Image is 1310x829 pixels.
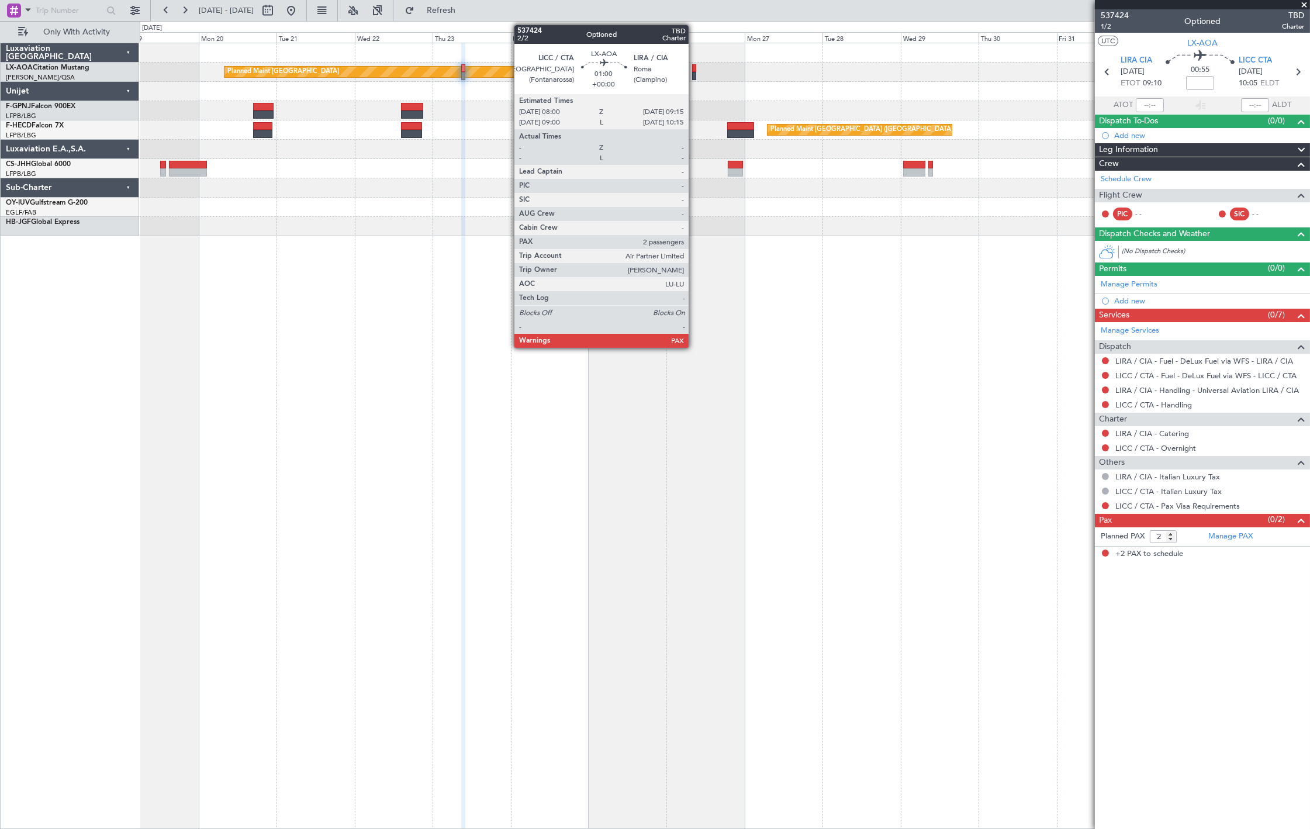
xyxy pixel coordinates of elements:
span: TBD [1282,9,1304,22]
span: LX-AOA [1187,37,1218,49]
span: [DATE] - [DATE] [199,5,254,16]
span: ATOT [1114,99,1133,111]
a: LICC / CTA - Fuel - DeLux Fuel via WFS - LICC / CTA [1115,371,1297,381]
a: OY-IUVGulfstream G-200 [6,199,88,206]
span: 00:55 [1191,64,1209,76]
div: Thu 23 [433,32,510,43]
span: Pax [1099,514,1112,527]
span: 10:05 [1239,78,1257,89]
button: UTC [1098,36,1118,46]
a: LIRA / CIA - Catering [1115,429,1189,438]
div: Sun 26 [666,32,744,43]
span: CS-JHH [6,161,31,168]
a: LICC / CTA - Italian Luxury Tax [1115,486,1222,496]
span: +2 PAX to schedule [1115,548,1183,560]
div: Planned Maint [GEOGRAPHIC_DATA] ([GEOGRAPHIC_DATA]) [770,121,955,139]
span: Dispatch Checks and Weather [1099,227,1210,241]
span: HB-JGF [6,219,31,226]
button: Refresh [399,1,469,20]
span: LICC CTA [1239,55,1272,67]
a: F-GPNJFalcon 900EX [6,103,75,110]
span: Only With Activity [30,28,123,36]
label: Planned PAX [1101,531,1145,543]
a: [PERSON_NAME]/QSA [6,73,75,82]
span: F-HECD [6,122,32,129]
span: (0/0) [1268,115,1285,127]
span: 09:10 [1143,78,1162,89]
span: OY-IUV [6,199,30,206]
div: Thu 30 [979,32,1056,43]
span: Crew [1099,157,1119,171]
a: LFPB/LBG [6,170,36,178]
span: F-GPNJ [6,103,31,110]
a: LICC / CTA - Pax Visa Requirements [1115,501,1240,511]
a: LICC / CTA - Handling [1115,400,1192,410]
a: Schedule Crew [1101,174,1152,185]
span: Others [1099,456,1125,469]
span: Charter [1282,22,1304,32]
div: - - [1252,209,1278,219]
a: LX-AOACitation Mustang [6,64,89,71]
span: Flight Crew [1099,189,1142,202]
div: Add new [1114,130,1304,140]
div: Mon 27 [745,32,822,43]
div: PIC [1113,208,1132,220]
span: Services [1099,309,1129,322]
span: 537424 [1101,9,1129,22]
a: LICC / CTA - Overnight [1115,443,1196,453]
span: 1/2 [1101,22,1129,32]
span: [DATE] [1239,66,1263,78]
span: LX-AOA [6,64,33,71]
span: (0/0) [1268,262,1285,274]
div: Add new [1114,296,1304,306]
div: [DATE] [142,23,162,33]
div: Wed 29 [901,32,979,43]
a: LIRA / CIA - Italian Luxury Tax [1115,472,1220,482]
a: Manage PAX [1208,531,1253,543]
span: Leg Information [1099,143,1158,157]
a: Manage Services [1101,325,1159,337]
span: (0/2) [1268,513,1285,526]
a: EGLF/FAB [6,208,36,217]
span: (0/7) [1268,309,1285,321]
div: Tue 28 [822,32,900,43]
a: F-HECDFalcon 7X [6,122,64,129]
span: Dispatch To-Dos [1099,115,1158,128]
div: Fri 24 [511,32,589,43]
a: CS-JHHGlobal 6000 [6,161,71,168]
div: Mon 20 [199,32,276,43]
a: LIRA / CIA - Handling - Universal Aviation LIRA / CIA [1115,385,1299,395]
div: Sun 19 [120,32,198,43]
span: Charter [1099,413,1127,426]
span: Permits [1099,262,1126,276]
input: Trip Number [36,2,103,19]
div: Tue 21 [276,32,354,43]
div: SIC [1230,208,1249,220]
div: - - [1135,209,1162,219]
div: Fri 31 [1057,32,1135,43]
a: Manage Permits [1101,279,1157,291]
span: ETOT [1121,78,1140,89]
a: LFPB/LBG [6,112,36,120]
span: Dispatch [1099,340,1131,354]
a: HB-JGFGlobal Express [6,219,80,226]
span: ALDT [1272,99,1291,111]
button: Only With Activity [13,23,127,42]
span: [DATE] [1121,66,1145,78]
div: Optioned [1184,16,1221,28]
div: Sat 25 [589,32,666,43]
span: LIRA CIA [1121,55,1152,67]
span: Refresh [417,6,466,15]
div: Planned Maint [GEOGRAPHIC_DATA] [227,63,339,81]
span: ELDT [1260,78,1279,89]
div: Wed 22 [355,32,433,43]
a: LIRA / CIA - Fuel - DeLux Fuel via WFS - LIRA / CIA [1115,356,1293,366]
div: (No Dispatch Checks) [1122,247,1310,259]
a: LFPB/LBG [6,131,36,140]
